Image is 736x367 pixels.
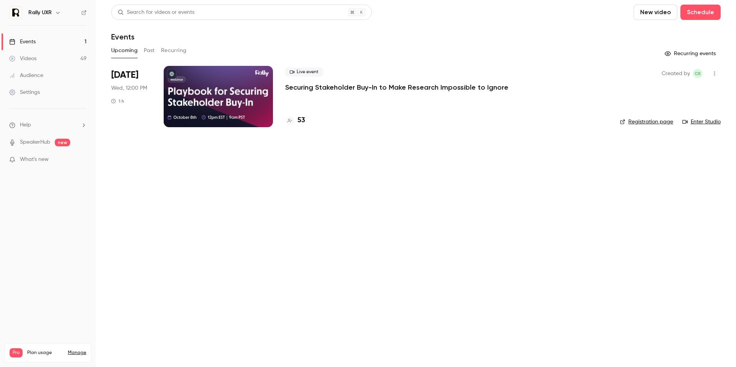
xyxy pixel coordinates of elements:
[28,9,52,16] h6: Rally UXR
[161,44,187,57] button: Recurring
[680,5,721,20] button: Schedule
[285,115,305,126] a: 53
[682,118,721,126] a: Enter Studio
[27,350,63,356] span: Plan usage
[9,121,87,129] li: help-dropdown-opener
[111,66,151,127] div: Oct 8 Wed, 12:00 PM (America/New York)
[9,55,36,62] div: Videos
[10,348,23,357] span: Pro
[297,115,305,126] h4: 53
[20,156,49,164] span: What's new
[693,69,702,78] span: Caroline Kearney
[55,139,70,146] span: new
[620,118,673,126] a: Registration page
[661,48,721,60] button: Recurring events
[662,69,690,78] span: Created by
[9,88,40,96] div: Settings
[9,72,43,79] div: Audience
[111,69,138,81] span: [DATE]
[285,83,508,92] a: Securing Stakeholder Buy-In to Make Research Impossible to Ignore
[118,8,194,16] div: Search for videos or events
[10,7,22,19] img: Rally UXR
[111,98,124,104] div: 1 h
[77,156,87,163] iframe: Noticeable Trigger
[20,121,31,129] span: Help
[144,44,155,57] button: Past
[111,44,138,57] button: Upcoming
[111,84,147,92] span: Wed, 12:00 PM
[634,5,677,20] button: New video
[68,350,86,356] a: Manage
[111,32,135,41] h1: Events
[20,138,50,146] a: SpeakerHub
[9,38,36,46] div: Events
[695,69,701,78] span: CK
[285,67,323,77] span: Live event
